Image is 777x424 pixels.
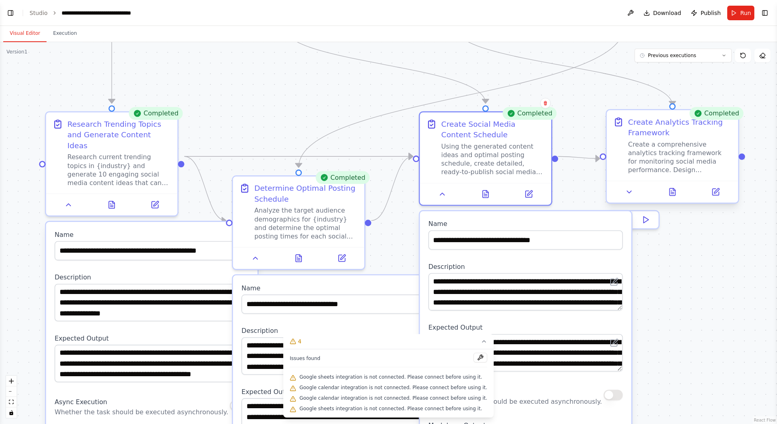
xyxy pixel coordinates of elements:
label: Name [242,284,436,292]
button: View output [463,187,508,200]
button: Open in side panel [510,187,547,200]
label: Description [242,327,436,335]
div: Create Social Media Content Schedule [441,119,545,140]
div: React Flow controls [6,376,17,418]
a: React Flow attribution [754,418,776,422]
button: Download [640,6,685,20]
div: Completed [502,107,556,120]
button: Run [727,6,754,20]
div: CompletedCreate Analytics Tracking FrameworkCreate a comprehensive analytics tracking framework f... [606,111,739,234]
button: Execution [47,25,83,42]
button: 4 [283,334,494,349]
div: Version 1 [6,49,28,55]
div: Determine Optimal Posting Schedule [254,183,358,205]
label: Expected Output [55,334,249,343]
g: Edge from a00262a5-3d27-4bbf-acc3-ad0eeb85f27f to 7585396a-bbb7-4a1f-bdc4-830d1e4a4315 [293,26,630,168]
button: toggle interactivity [6,407,17,418]
span: Run [740,9,751,17]
div: Completed [316,171,370,184]
g: Edge from c2bb832b-a30f-4a8c-8f3a-d70bbb8f6b52 to 71f1f9a7-3e61-4e9b-b30a-6c798451feae [448,26,677,106]
label: Expected Output [242,388,436,396]
button: View output [650,185,695,198]
button: Show right sidebar [759,7,771,19]
g: Edge from 168aaf30-2f6e-4d8c-9f54-0bb9c66714fe to b4e5c8da-67d7-4693-a246-13f240558360 [277,26,491,103]
span: Publish [701,9,721,17]
button: View output [89,198,134,211]
g: Edge from eb58081b-f25b-46a1-8e42-11eb9993c29f to 8dd9a6f7-9b8e-4e6a-a7ec-0d3dedd75544 [106,26,117,103]
div: Create a comprehensive analytics tracking framework for monitoring social media performance. Desi... [628,140,732,174]
span: 4 [298,337,301,345]
label: Description [429,262,623,271]
span: Issues found [290,355,321,362]
span: Google calendar integration is not connected. Please connect before using it. [299,384,487,391]
span: Google calendar integration is not connected. Please connect before using it. [299,395,487,401]
div: Completed [689,107,743,120]
button: View output [276,252,321,265]
div: Create Analytics Tracking Framework [628,117,732,138]
button: Previous executions [635,49,732,62]
g: Edge from 8dd9a6f7-9b8e-4e6a-a7ec-0d3dedd75544 to 7585396a-bbb7-4a1f-bdc4-830d1e4a4315 [185,151,226,226]
p: Whether the task should be executed asynchronously. [429,397,602,406]
label: Description [55,273,249,282]
button: Open in editor [608,275,621,288]
div: CompletedResearch Trending Topics and Generate Content IdeasResearch current trending topics in {... [45,111,178,217]
g: Edge from 7585396a-bbb7-4a1f-bdc4-830d1e4a4315 to b4e5c8da-67d7-4693-a246-13f240558360 [371,151,413,226]
div: Using the generated content ideas and optimal posting schedule, create detailed, ready-to-publish... [441,142,545,176]
g: Edge from b4e5c8da-67d7-4693-a246-13f240558360 to 71f1f9a7-3e61-4e9b-b30a-6c798451feae [558,151,600,164]
button: zoom out [6,386,17,397]
button: zoom in [6,376,17,386]
span: Google sheets integration is not connected. Please connect before using it. [299,405,482,412]
div: Completed [129,107,183,120]
span: Download [653,9,681,17]
div: CompletedDetermine Optimal Posting ScheduleAnalyze the target audience demographics for {industry... [232,175,365,270]
button: Open in editor [608,336,621,349]
nav: breadcrumb [30,9,153,17]
div: CompletedCreate Social Media Content ScheduleUsing the generated content ideas and optimal postin... [419,111,552,206]
label: Name [429,220,623,228]
div: Research Trending Topics and Generate Content Ideas [68,119,171,151]
span: Previous executions [648,52,696,59]
g: Edge from 8dd9a6f7-9b8e-4e6a-a7ec-0d3dedd75544 to b4e5c8da-67d7-4693-a246-13f240558360 [185,151,413,162]
button: Open in side panel [136,198,173,211]
span: Async Execution [55,398,107,405]
button: Delete node [540,98,551,109]
p: Whether the task should be executed asynchronously. [55,408,228,416]
button: fit view [6,397,17,407]
label: Name [55,230,249,239]
button: Show left sidebar [5,7,16,19]
button: Visual Editor [3,25,47,42]
button: Publish [688,6,724,20]
a: Studio [30,10,48,16]
div: Analyze the target audience demographics for {industry} and determine the optimal posting times f... [254,207,358,241]
label: Expected Output [429,324,623,332]
button: Open in side panel [323,252,360,265]
span: Google sheets integration is not connected. Please connect before using it. [299,374,482,380]
button: Open in side panel [697,185,734,198]
div: Research current trending topics in {industry} and generate 10 engaging social media content idea... [68,153,171,187]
